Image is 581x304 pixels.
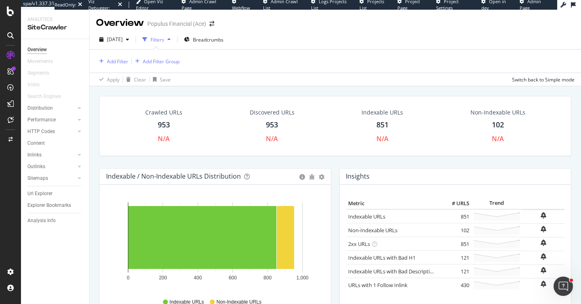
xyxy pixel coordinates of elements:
a: Distribution [27,104,75,112]
div: Outlinks [27,162,45,171]
td: 851 [439,237,471,251]
div: Discovered URLs [250,108,295,117]
div: bell-plus [541,281,546,287]
th: # URLS [439,198,471,210]
div: arrow-right-arrow-left [209,21,214,27]
button: Add Filter [96,56,128,66]
span: Webflow [232,5,250,11]
a: Outlinks [27,162,75,171]
div: N/A [376,134,389,144]
a: Indexable URLs [348,213,385,220]
button: Switch back to Simple mode [509,73,575,86]
div: bell-plus [541,267,546,273]
td: 121 [439,251,471,264]
div: bell-plus [541,239,546,246]
div: Indexable / Non-Indexable URLs Distribution [106,172,241,180]
a: Indexable URLs with Bad Description [348,268,436,275]
svg: A chart. [106,198,324,291]
a: Url Explorer [27,189,84,198]
div: Search Engines [27,92,61,101]
div: N/A [158,134,170,144]
button: Add Filter Group [132,56,180,66]
a: 2xx URLs [348,240,370,248]
iframe: Intercom live chat [554,277,573,296]
div: Segments [27,69,49,77]
div: bell-plus [541,253,546,260]
div: Visits [27,81,40,89]
div: Filters [150,36,164,43]
div: Indexable URLs [362,108,403,117]
div: Movements [27,57,53,66]
a: Performance [27,116,75,124]
td: 851 [439,209,471,223]
div: Non-Indexable URLs [470,108,525,117]
a: Content [27,139,84,148]
div: Populus Financial (Ace) [147,20,206,28]
a: Explorer Bookmarks [27,201,84,210]
div: ReadOnly: [54,2,76,8]
div: Performance [27,116,56,124]
div: N/A [492,134,504,144]
td: 430 [439,278,471,292]
div: Analysis Info [27,217,56,225]
a: Non-Indexable URLs [348,227,397,234]
div: Distribution [27,104,53,112]
div: Overview [27,46,47,54]
div: gear [319,174,324,180]
div: Clear [134,76,146,83]
div: Overview [96,16,144,30]
div: 953 [158,120,170,130]
a: Search Engines [27,92,69,101]
span: Breadcrumbs [193,36,224,43]
div: Crawled URLs [145,108,182,117]
a: Segments [27,69,57,77]
div: Url Explorer [27,189,52,198]
text: 200 [159,275,167,281]
button: Apply [96,73,119,86]
div: Inlinks [27,151,42,159]
button: [DATE] [96,33,132,46]
text: 600 [229,275,237,281]
a: Visits [27,81,48,89]
a: URLs with 1 Follow Inlink [348,281,408,289]
text: 400 [194,275,202,281]
a: Indexable URLs with Bad H1 [348,254,416,261]
button: Save [150,73,171,86]
div: bell-plus [541,212,546,219]
div: Content [27,139,45,148]
div: bell-plus [541,226,546,232]
td: 102 [439,223,471,237]
div: 102 [492,120,504,130]
div: N/A [266,134,278,144]
div: Apply [107,76,119,83]
div: SiteCrawler [27,23,83,32]
a: Inlinks [27,151,75,159]
button: Clear [123,73,146,86]
a: Sitemaps [27,174,75,183]
a: Analysis Info [27,217,84,225]
div: HTTP Codes [27,127,55,136]
div: Save [160,76,171,83]
div: Add Filter [107,58,128,65]
div: bug [309,174,315,180]
span: 2025 Sep. 17th [107,36,123,43]
div: Analytics [27,16,83,23]
button: Breadcrumbs [181,33,227,46]
td: 121 [439,264,471,278]
div: circle-info [299,174,305,180]
div: Switch back to Simple mode [512,76,575,83]
div: Sitemaps [27,174,48,183]
text: 800 [263,275,272,281]
a: Overview [27,46,84,54]
div: Add Filter Group [143,58,180,65]
th: Metric [346,198,439,210]
h4: Insights [346,171,370,182]
button: Filters [139,33,174,46]
div: Explorer Bookmarks [27,201,71,210]
text: 0 [127,275,130,281]
div: 851 [376,120,389,130]
a: Movements [27,57,61,66]
div: 953 [266,120,278,130]
th: Trend [471,198,522,210]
